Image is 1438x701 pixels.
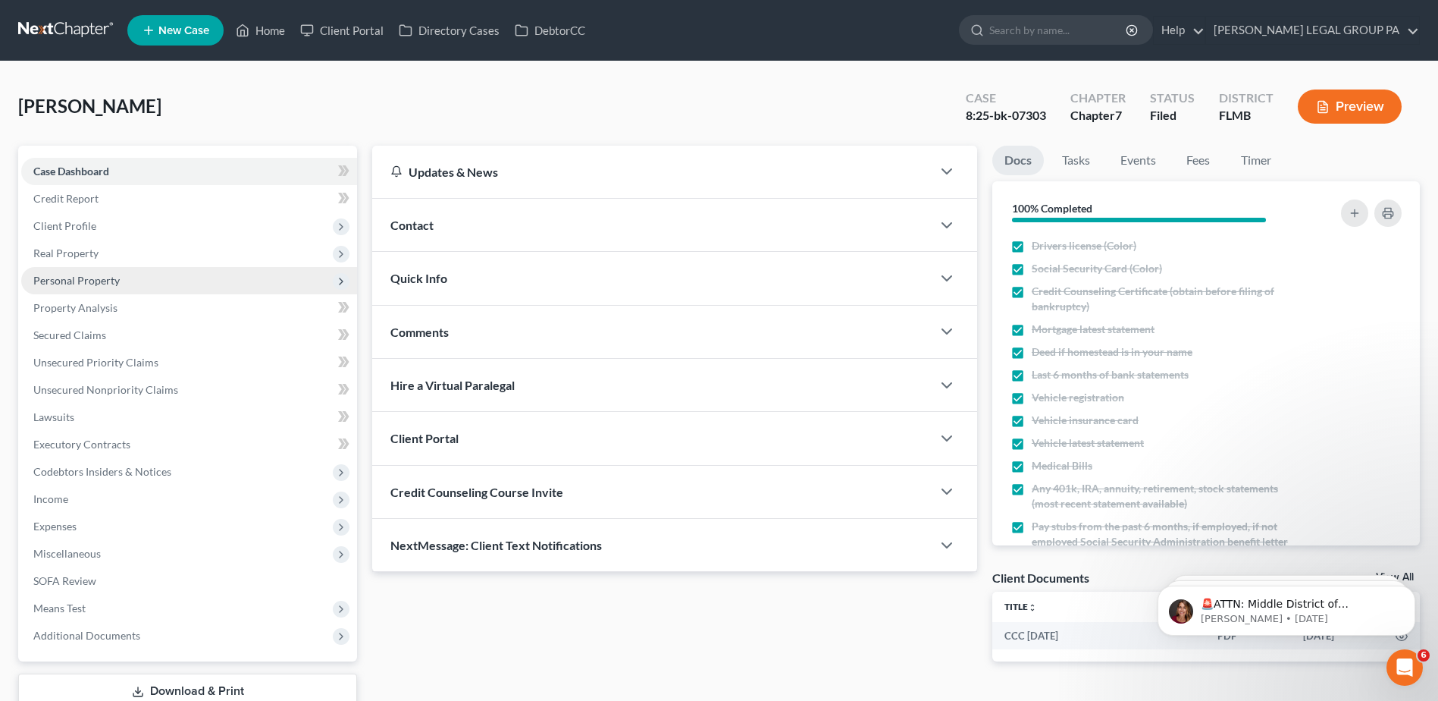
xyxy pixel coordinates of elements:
span: Lawsuits [33,410,74,423]
a: Directory Cases [391,17,507,44]
span: 7 [1115,108,1122,122]
span: Credit Counseling Course Invite [390,485,563,499]
a: Unsecured Priority Claims [21,349,357,376]
span: Unsecured Nonpriority Claims [33,383,178,396]
span: Contact [390,218,434,232]
span: 🚨ATTN: Middle District of [US_STATE] The court has added a new Credit Counseling Field that we ne... [66,44,257,177]
span: Vehicle registration [1032,390,1124,405]
span: Medical Bills [1032,458,1092,473]
span: Vehicle latest statement [1032,435,1144,451]
div: FLMB [1219,107,1274,124]
div: Status [1150,90,1195,107]
a: Events [1108,146,1168,175]
a: Credit Report [21,185,357,212]
iframe: Intercom notifications message [1135,554,1438,660]
button: Preview [1298,90,1402,124]
div: Filed [1150,107,1195,124]
span: Unsecured Priority Claims [33,356,158,369]
a: Secured Claims [21,322,357,349]
div: Chapter [1070,90,1126,107]
div: Updates & News [390,164,913,180]
iframe: Intercom live chat [1386,649,1423,686]
span: Mortgage latest statement [1032,322,1154,337]
span: Hire a Virtual Paralegal [390,378,515,392]
div: Client Documents [992,570,1089,586]
a: Case Dashboard [21,158,357,185]
span: Credit Report [33,192,99,205]
span: Real Property [33,247,99,259]
a: Lawsuits [21,404,357,431]
div: Chapter [1070,107,1126,124]
span: Miscellaneous [33,547,101,560]
i: unfold_more [1028,603,1037,612]
a: Help [1154,17,1205,44]
span: Client Profile [33,219,96,232]
a: Property Analysis [21,294,357,322]
strong: 100% Completed [1012,202,1092,215]
span: Any 401k, IRA, annuity, retirement, stock statements (most recent statement available) [1032,481,1300,511]
span: New Case [158,25,209,36]
span: Comments [390,325,449,339]
a: Home [228,17,293,44]
div: 8:25-bk-07303 [966,107,1046,124]
span: Executory Contracts [33,438,130,451]
span: Quick Info [390,271,447,285]
span: Means Test [33,602,86,615]
a: Docs [992,146,1044,175]
div: Case [966,90,1046,107]
span: NextMessage: Client Text Notifications [390,538,602,552]
span: Drivers license (Color) [1032,238,1136,253]
span: Income [33,492,68,505]
a: Client Portal [293,17,391,44]
span: Case Dashboard [33,165,109,178]
a: Fees [1174,146,1223,175]
a: Timer [1229,146,1283,175]
span: [PERSON_NAME] [18,95,161,117]
span: Property Analysis [33,301,117,314]
span: Client Portal [390,431,459,445]
span: Codebtors Insiders & Notices [33,465,171,478]
span: 6 [1418,649,1430,662]
span: Secured Claims [33,328,106,341]
span: Credit Counseling Certificate (obtain before filing of bankruptcy) [1032,284,1300,314]
p: Message from Katie, sent 3w ago [66,58,262,72]
a: Unsecured Nonpriority Claims [21,376,357,404]
a: SOFA Review [21,567,357,595]
a: Titleunfold_more [1004,601,1037,612]
span: Pay stubs from the past 6 months, if employed, if not employed Social Security Administration ben... [1032,519,1300,564]
span: Personal Property [33,274,120,287]
a: [PERSON_NAME] LEGAL GROUP PA [1206,17,1419,44]
a: Executory Contracts [21,431,357,458]
div: District [1219,90,1274,107]
a: DebtorCC [507,17,593,44]
span: Additional Documents [33,629,140,642]
span: Expenses [33,520,77,533]
a: Tasks [1050,146,1102,175]
span: Social Security Card (Color) [1032,261,1162,276]
span: Deed if homestead is in your name [1032,344,1192,360]
td: CCC [DATE] [992,622,1205,649]
input: Search by name... [989,16,1128,44]
span: Vehicle insurance card [1032,413,1139,428]
span: Last 6 months of bank statements [1032,367,1189,382]
span: SOFA Review [33,574,96,587]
